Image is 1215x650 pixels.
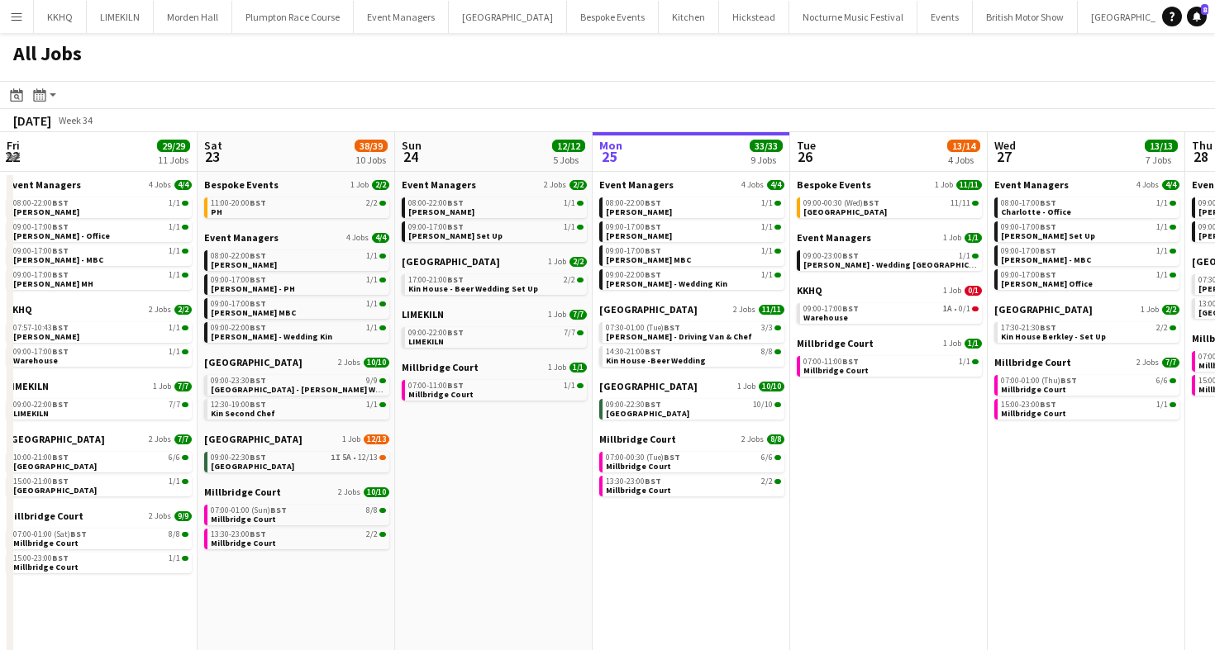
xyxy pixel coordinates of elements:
[803,312,848,323] span: Warehouse
[1001,254,1091,265] span: Magda - MBC
[13,399,188,418] a: 09:00-22:00BST7/7LIMEKILN
[994,356,1179,423] div: Millbridge Court2 Jobs7/707:00-01:00 (Thu)BST6/6Millbridge Court15:00-23:00BST1/1Millbridge Court
[7,380,192,392] a: LIMEKILN1 Job7/7
[761,348,773,356] span: 8/8
[1136,180,1159,190] span: 4 Jobs
[211,276,266,284] span: 09:00-17:00
[1001,230,1095,241] span: Gina - Kin Set Up
[917,1,973,33] button: Events
[645,221,661,232] span: BST
[956,180,982,190] span: 11/11
[447,274,464,285] span: BST
[1040,322,1056,333] span: BST
[1060,375,1077,386] span: BST
[250,322,266,333] span: BST
[994,178,1179,303] div: Event Managers4 Jobs4/408:00-17:00BST1/1Charlotte - Office09:00-17:00BST1/1[PERSON_NAME] Set Up09...
[1001,375,1176,394] a: 07:00-01:00 (Thu)BST6/6Millbridge Court
[1001,331,1106,342] span: Kin House Berkley - Set Up
[761,271,773,279] span: 1/1
[13,197,188,216] a: 08:00-22:00BST1/1[PERSON_NAME]
[564,382,575,390] span: 1/1
[759,305,784,315] span: 11/11
[13,254,103,265] span: Magda - MBC
[797,231,982,244] a: Event Managers1 Job1/1
[803,365,869,376] span: Millbridge Court
[797,337,982,380] div: Millbridge Court1 Job1/107:00-11:00BST1/1Millbridge Court
[346,233,369,243] span: 4 Jobs
[408,197,584,216] a: 08:00-22:00BST1/1[PERSON_NAME]
[1156,247,1168,255] span: 1/1
[1162,358,1179,368] span: 7/7
[7,380,49,392] span: LIMEKILN
[759,382,784,391] span: 10/10
[965,339,982,349] span: 1/1
[659,1,719,33] button: Kitchen
[52,245,69,256] span: BST
[174,180,192,190] span: 4/4
[797,231,982,284] div: Event Managers1 Job1/109:00-23:00BST1/1[PERSON_NAME] - Wedding [GEOGRAPHIC_DATA]
[1001,324,1056,332] span: 17:30-21:30
[797,284,982,337] div: KKHQ1 Job0/109:00-17:00BST1A•0/1Warehouse
[548,363,566,372] span: 1 Job
[204,356,389,433] div: [GEOGRAPHIC_DATA]2 Jobs10/1009:00-23:30BST9/9[GEOGRAPHIC_DATA] - [PERSON_NAME] Wedding12:30-19:00...
[52,322,69,333] span: BST
[733,305,755,315] span: 2 Jobs
[408,221,584,240] a: 09:00-17:00BST1/1[PERSON_NAME] Set Up
[408,199,464,207] span: 08:00-22:00
[366,324,378,332] span: 1/1
[797,337,874,349] span: Millbridge Court
[564,199,575,207] span: 1/1
[767,180,784,190] span: 4/4
[211,399,386,418] a: 12:30-19:00BST1/1Kin Second Chef
[232,1,354,33] button: Plumpton Race Course
[564,276,575,284] span: 2/2
[994,303,1179,316] a: [GEOGRAPHIC_DATA]1 Job2/2
[803,303,979,322] a: 09:00-17:00BST1A•0/1Warehouse
[447,221,464,232] span: BST
[211,298,386,317] a: 09:00-17:00BST1/1[PERSON_NAME] MBC
[803,250,979,269] a: 09:00-23:00BST1/1[PERSON_NAME] - Wedding [GEOGRAPHIC_DATA]
[250,375,266,386] span: BST
[753,401,773,409] span: 10/10
[965,286,982,296] span: 0/1
[569,310,587,320] span: 7/7
[402,308,587,361] div: LIMEKILN1 Job7/709:00-22:00BST7/7LIMEKILN
[959,252,970,260] span: 1/1
[211,377,266,385] span: 09:00-23:30
[1001,197,1176,216] a: 08:00-17:00BST1/1Charlotte - Office
[402,255,500,268] span: Kin House
[994,178,1179,191] a: Event Managers4 Jobs4/4
[13,223,69,231] span: 09:00-17:00
[606,346,781,365] a: 14:30-21:00BST8/8Kin House -Beer Wedding
[606,348,661,356] span: 14:30-21:00
[169,271,180,279] span: 1/1
[447,327,464,338] span: BST
[1162,180,1179,190] span: 4/4
[7,303,32,316] span: KKHQ
[402,255,587,308] div: [GEOGRAPHIC_DATA]1 Job2/217:00-21:00BST2/2Kin House - Beer Wedding Set Up
[250,274,266,285] span: BST
[1040,245,1056,256] span: BST
[1156,324,1168,332] span: 2/2
[797,178,871,191] span: Bespoke Events
[606,399,781,418] a: 09:00-22:30BST10/10[GEOGRAPHIC_DATA]
[149,305,171,315] span: 2 Jobs
[567,1,659,33] button: Bespoke Events
[402,361,479,373] span: Millbridge Court
[364,358,389,368] span: 10/10
[797,178,982,191] a: Bespoke Events1 Job11/11
[789,1,917,33] button: Nocturne Music Festival
[7,178,192,191] a: Event Managers4 Jobs4/4
[408,327,584,346] a: 09:00-22:00BST7/7LIMEKILN
[408,382,464,390] span: 07:00-11:00
[211,250,386,269] a: 08:00-22:00BST1/1[PERSON_NAME]
[599,178,784,303] div: Event Managers4 Jobs4/408:00-22:00BST1/1[PERSON_NAME]09:00-17:00BST1/1[PERSON_NAME]09:00-17:00BST...
[13,408,49,419] span: LIMEKILN
[211,274,386,293] a: 09:00-17:00BST1/1[PERSON_NAME] - PH
[366,199,378,207] span: 2/2
[408,274,584,293] a: 17:00-21:00BST2/2Kin House - Beer Wedding Set Up
[548,310,566,320] span: 1 Job
[741,180,764,190] span: 4 Jobs
[797,231,871,244] span: Event Managers
[606,322,781,341] a: 07:30-01:00 (Tue)BST3/3[PERSON_NAME] - Driving Van & Chef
